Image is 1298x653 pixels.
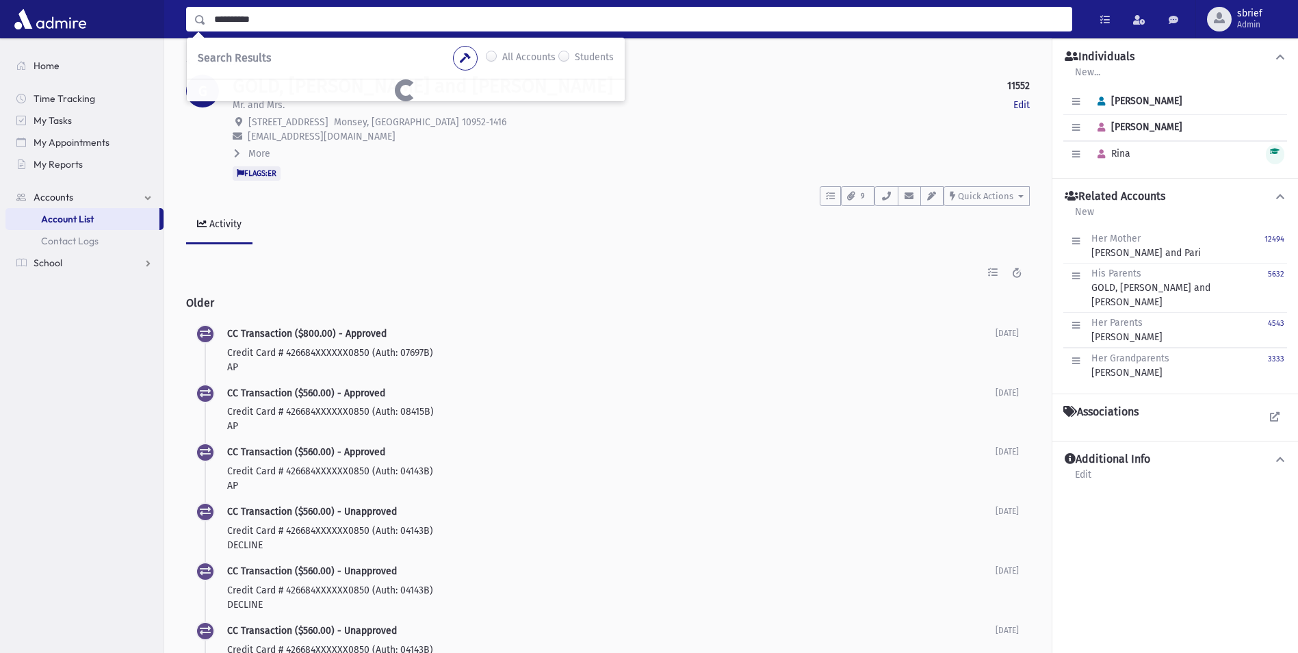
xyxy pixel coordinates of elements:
[186,55,236,75] nav: breadcrumb
[1091,316,1163,344] div: [PERSON_NAME]
[575,50,614,66] label: Students
[1268,355,1284,363] small: 3333
[502,50,556,66] label: All Accounts
[227,346,996,360] p: Credit Card # 426684XXXXXX0850 (Auth: 07697B)
[1074,467,1092,491] a: Edit
[996,329,1019,338] span: [DATE]
[1237,8,1262,19] span: sbrief
[248,148,270,159] span: More
[227,583,996,598] p: Credit Card # 426684XXXXXX0850 (Auth: 04143B)
[5,208,159,230] a: Account List
[1264,231,1284,260] a: 12494
[227,598,996,612] p: DECLINE
[11,5,90,33] img: AdmirePro
[233,98,285,112] p: Mr. and Mrs.
[34,191,73,203] span: Accounts
[227,506,397,517] span: CC Transaction ($560.00) - Unapproved
[1268,351,1284,380] a: 3333
[1268,266,1284,309] a: 5632
[996,388,1019,398] span: [DATE]
[996,626,1019,635] span: [DATE]
[34,136,109,149] span: My Appointments
[1007,79,1030,93] strong: 11552
[198,51,271,64] span: Search Results
[1268,270,1284,279] small: 5632
[227,360,996,374] p: AP
[1013,98,1030,112] a: Edit
[1063,50,1287,64] button: Individuals
[1091,95,1182,107] span: [PERSON_NAME]
[5,110,164,131] a: My Tasks
[1091,351,1169,380] div: [PERSON_NAME]
[186,285,1030,320] h2: Older
[5,88,164,110] a: Time Tracking
[5,55,164,77] a: Home
[1091,266,1268,309] div: GOLD, [PERSON_NAME] and [PERSON_NAME]
[34,92,95,105] span: Time Tracking
[1268,319,1284,328] small: 4543
[1091,121,1182,133] span: [PERSON_NAME]
[206,7,1072,31] input: Search
[996,507,1019,516] span: [DATE]
[248,131,395,142] span: [EMAIL_ADDRESS][DOMAIN_NAME]
[1091,231,1201,260] div: [PERSON_NAME] and Pari
[1091,353,1169,364] span: Her Grandparents
[1264,235,1284,244] small: 12494
[996,447,1019,457] span: [DATE]
[227,625,397,637] span: CC Transaction ($560.00) - Unapproved
[41,235,99,247] span: Contact Logs
[186,56,236,68] a: Accounts
[1074,64,1101,89] a: New...
[34,114,72,127] span: My Tasks
[227,419,996,433] p: AP
[5,131,164,153] a: My Appointments
[1065,50,1134,64] h4: Individuals
[1091,317,1143,329] span: Her Parents
[34,257,62,269] span: School
[996,566,1019,576] span: [DATE]
[227,464,996,478] p: Credit Card # 426684XXXXXX0850 (Auth: 04143B)
[1063,190,1287,204] button: Related Accounts
[227,478,996,493] p: AP
[233,166,281,180] span: FLAGS:ER
[233,146,272,161] button: More
[1074,204,1095,229] a: New
[227,328,387,340] span: CC Transaction ($800.00) - Approved
[1063,452,1287,467] button: Additional Info
[1063,405,1139,419] h4: Associations
[41,213,94,225] span: Account List
[1091,268,1141,279] span: His Parents
[248,116,328,128] span: [STREET_ADDRESS]
[207,218,242,230] div: Activity
[1091,148,1130,159] span: Rina
[5,153,164,175] a: My Reports
[1091,233,1141,244] span: Her Mother
[227,446,385,458] span: CC Transaction ($560.00) - Approved
[227,524,996,538] p: Credit Card # 426684XXXXXX0850 (Auth: 04143B)
[34,60,60,72] span: Home
[857,190,868,203] span: 9
[5,230,164,252] a: Contact Logs
[186,206,252,244] a: Activity
[958,191,1013,201] span: Quick Actions
[227,565,397,577] span: CC Transaction ($560.00) - Unapproved
[227,387,385,399] span: CC Transaction ($560.00) - Approved
[1268,316,1284,344] a: 4543
[34,158,83,170] span: My Reports
[1237,19,1262,30] span: Admin
[5,252,164,274] a: School
[841,186,874,206] button: 9
[334,116,506,128] span: Monsey, [GEOGRAPHIC_DATA] 10952-1416
[186,75,219,107] div: G
[1065,452,1150,467] h4: Additional Info
[944,186,1030,206] button: Quick Actions
[227,538,996,552] p: DECLINE
[227,405,996,419] p: Credit Card # 426684XXXXXX0850 (Auth: 08415B)
[1065,190,1165,204] h4: Related Accounts
[5,186,164,208] a: Accounts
